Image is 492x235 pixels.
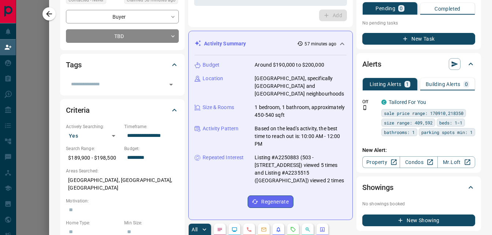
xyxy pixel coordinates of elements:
p: Completed [434,6,460,11]
p: Activity Summary [204,40,246,48]
p: Budget: [124,145,179,152]
div: TBD [66,29,179,43]
p: Location [203,75,223,82]
p: All [192,227,197,232]
div: condos.ca [381,100,386,105]
p: Activity Pattern [203,125,238,133]
p: 1 [406,82,409,87]
span: bathrooms: 1 [384,128,415,136]
p: New Alert: [362,146,475,154]
p: [GEOGRAPHIC_DATA], specifically [GEOGRAPHIC_DATA] and [GEOGRAPHIC_DATA] neighbourhoods [255,75,347,98]
svg: Emails [261,227,267,232]
p: [GEOGRAPHIC_DATA], [GEOGRAPHIC_DATA], [GEOGRAPHIC_DATA] [66,174,179,194]
div: Activity Summary57 minutes ago [195,37,347,51]
p: Min Size: [124,220,179,226]
h2: Criteria [66,104,90,116]
a: Mr.Loft [437,156,475,168]
p: Around $190,000 to $200,000 [255,61,324,69]
p: No pending tasks [362,18,475,29]
a: Tailored For You [389,99,426,105]
p: Repeated Interest [203,154,244,161]
div: Yes [66,130,121,142]
button: Open [166,79,176,90]
svg: Notes [217,227,223,232]
span: sale price range: 170910,218350 [384,109,463,117]
h2: Showings [362,182,393,193]
svg: Calls [246,227,252,232]
p: Size & Rooms [203,104,234,111]
div: Tags [66,56,179,74]
svg: Requests [290,227,296,232]
svg: Push Notification Only [362,105,367,110]
a: Condos [400,156,437,168]
p: Actively Searching: [66,123,121,130]
p: Timeframe: [124,123,179,130]
p: Based on the lead's activity, the best time to reach out is: 10:00 AM - 12:00 PM [255,125,347,148]
button: Regenerate [248,195,293,208]
p: Search Range: [66,145,121,152]
span: parking spots min: 1 [421,128,473,136]
svg: Opportunities [305,227,311,232]
span: beds: 1-1 [439,119,462,126]
p: $189,900 - $198,500 [66,152,121,164]
button: New Showing [362,215,475,226]
div: Showings [362,179,475,196]
p: Listing Alerts [370,82,402,87]
div: Buyer [66,10,179,23]
h2: Alerts [362,58,381,70]
svg: Lead Browsing Activity [232,227,237,232]
p: Budget [203,61,219,69]
p: Listing #A2250883 (503 - [STREET_ADDRESS]) viewed 5 times and Listing #A2235515 ([GEOGRAPHIC_DATA... [255,154,347,184]
p: Off [362,98,377,105]
div: Alerts [362,55,475,73]
p: No showings booked [362,201,475,207]
a: Property [362,156,400,168]
h2: Tags [66,59,81,71]
span: size range: 409,592 [384,119,433,126]
p: Areas Searched: [66,168,179,174]
p: Motivation: [66,198,179,204]
p: 0 [400,6,403,11]
button: New Task [362,33,475,45]
p: Pending [376,6,395,11]
p: 1 bedroom, 1 bathroom, approximately 450-540 sqft [255,104,347,119]
p: 0 [465,82,468,87]
p: Home Type: [66,220,121,226]
svg: Listing Alerts [275,227,281,232]
svg: Agent Actions [319,227,325,232]
div: Criteria [66,101,179,119]
p: 57 minutes ago [304,41,336,47]
p: Building Alerts [426,82,460,87]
